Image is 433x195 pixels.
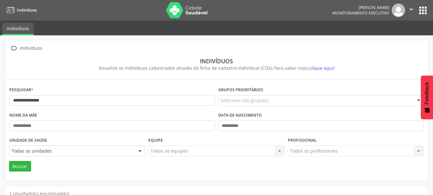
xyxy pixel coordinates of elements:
[9,161,31,172] button: Buscar
[14,58,419,65] div: Indivíduos
[218,85,263,95] label: Grupos prioritários
[17,7,37,13] span: Indivíduos
[218,111,262,120] label: Data de nascimento
[332,5,389,10] div: [PERSON_NAME]
[417,5,429,16] button: apps
[408,6,415,13] i: 
[309,65,334,71] span: clique aqui!
[9,111,37,120] label: Nome da mãe
[9,44,43,53] a:  Indivíduos
[405,4,417,17] button: 
[14,65,419,71] div: Visualize os indivíduos cadastrados através da ficha de cadastro individual (CDS).
[19,44,43,53] div: Indivíduos
[273,65,334,71] i: Para saber mais,
[421,75,433,119] button: Feedback - Mostrar pesquisa
[2,23,34,35] a: Indivíduos
[9,136,47,146] label: Unidade de saúde
[332,10,389,16] span: Monitoramento Executivo
[424,82,430,104] span: Feedback
[9,44,19,53] i: 
[392,4,405,17] img: img
[12,148,132,154] span: Todas as unidades
[288,136,317,146] label: Profissional
[221,97,269,104] span: Selecione o(s) grupo(s)
[4,5,37,15] a: Indivíduos
[148,136,163,146] label: Equipe
[9,85,33,95] label: Pesquisar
